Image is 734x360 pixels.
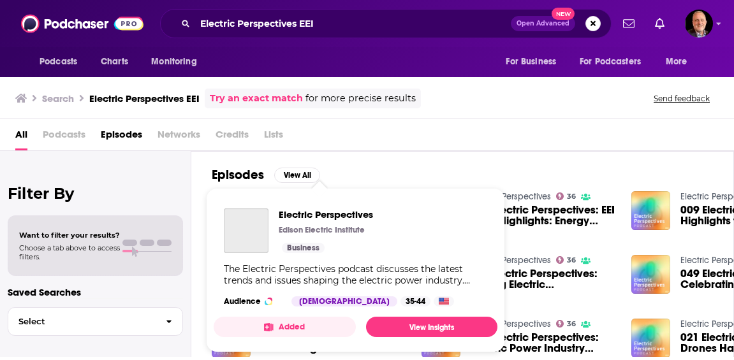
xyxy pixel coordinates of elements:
[657,50,703,74] button: open menu
[666,53,687,71] span: More
[471,268,616,290] a: 019 Electric Perspectives: Driving Electric Transportation Forward
[471,191,551,202] a: Electric Perspectives
[42,92,74,104] h3: Search
[195,13,511,34] input: Search podcasts, credits, & more...
[631,191,670,230] img: 009 Electric Perspectives: Highlights from the EEI 2021 DEI Panels
[517,20,569,27] span: Open Advanced
[224,296,281,306] h3: Audience
[471,319,551,329] a: Electric Perspectives
[471,332,616,354] a: 032 Electric Perspectives: Electric Power Industry Outlook 2022
[567,194,576,199] span: 36
[556,320,576,328] a: 36
[511,16,575,31] button: Open AdvancedNew
[89,92,200,104] h3: Electric Perspectives EEI
[216,124,249,150] span: Credits
[43,124,85,150] span: Podcasts
[567,257,576,263] span: 36
[685,10,713,38] span: Logged in as pgorman
[40,53,77,71] span: Podcasts
[618,13,640,34] a: Show notifications dropdown
[212,167,320,183] a: EpisodesView All
[556,192,576,200] a: 36
[305,91,416,106] span: for more precise results
[142,50,213,74] button: open menu
[210,91,303,106] a: Try an exact match
[158,124,200,150] span: Networks
[279,225,365,235] p: Edison Electric Institute
[8,317,156,326] span: Select
[151,53,196,71] span: Monitoring
[497,50,572,74] button: open menu
[101,124,142,150] a: Episodes
[92,50,136,74] a: Charts
[264,124,283,150] span: Lists
[160,9,612,38] div: Search podcasts, credits, & more...
[567,321,576,327] span: 36
[556,256,576,264] a: 36
[631,255,670,294] img: 049 Electric Perspectives: Celebrating Electric Vehicles
[650,13,670,34] a: Show notifications dropdown
[471,255,551,266] a: Electric Perspectives
[506,53,556,71] span: For Business
[31,50,94,74] button: open menu
[8,184,183,203] h2: Filter By
[685,10,713,38] button: Show profile menu
[274,168,320,183] button: View All
[21,11,143,36] img: Podchaser - Follow, Share and Rate Podcasts
[8,286,183,298] p: Saved Searches
[212,167,264,183] h2: Episodes
[101,53,128,71] span: Charts
[291,296,397,306] div: [DEMOGRAPHIC_DATA]
[214,317,356,337] button: Added
[224,263,487,286] div: The Electric Perspectives podcast discusses the latest trends and issues shaping the electric pow...
[279,208,373,220] a: Electric Perspectives
[471,205,616,226] a: 054 Electric Perspectives: EEI 2022 Highlights: Energy Resilience, Geopolitics, Supply Chains, Hy...
[685,10,713,38] img: User Profile
[366,317,497,337] a: View Insights
[580,53,641,71] span: For Podcasters
[650,93,714,104] button: Send feedback
[224,208,268,253] a: Electric Perspectives
[19,231,120,240] span: Want to filter your results?
[282,243,325,253] a: Business
[571,50,659,74] button: open menu
[15,124,27,150] a: All
[552,8,575,20] span: New
[631,319,670,357] img: 021 Electric Perspectives: Drones Have Sky-High Potential for Electric Companies
[400,296,430,306] div: 35-44
[8,307,183,336] button: Select
[19,243,120,261] span: Choose a tab above to access filters.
